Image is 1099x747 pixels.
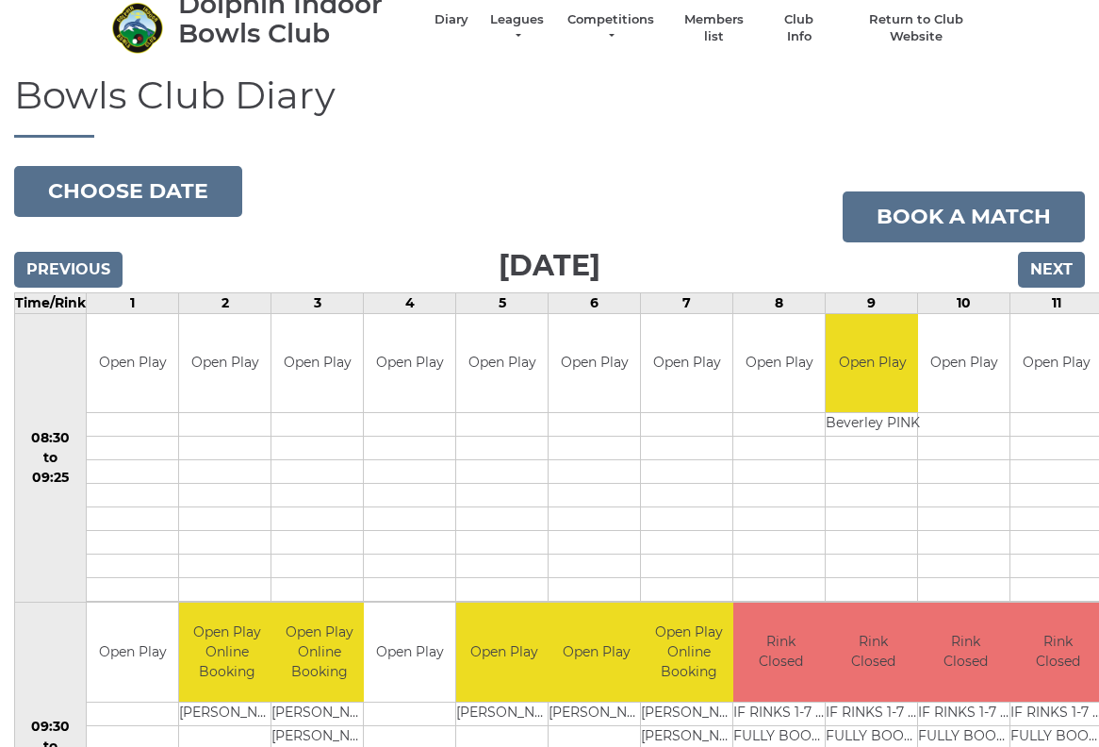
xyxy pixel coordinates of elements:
[826,413,920,437] td: Beverley PINK
[641,314,732,413] td: Open Play
[456,292,549,313] td: 5
[549,314,640,413] td: Open Play
[179,603,274,702] td: Open Play Online Booking
[674,11,752,45] a: Members list
[456,702,551,725] td: [PERSON_NAME]
[826,603,921,702] td: Rink Closed
[845,11,988,45] a: Return to Club Website
[641,292,733,313] td: 7
[826,292,918,313] td: 9
[87,603,178,702] td: Open Play
[87,292,179,313] td: 1
[14,75,1085,138] h1: Bowls Club Diary
[14,166,242,217] button: Choose date
[179,314,271,413] td: Open Play
[271,292,364,313] td: 3
[733,314,825,413] td: Open Play
[364,603,455,702] td: Open Play
[111,2,163,54] img: Dolphin Indoor Bowls Club
[456,314,548,413] td: Open Play
[641,702,736,725] td: [PERSON_NAME]
[733,292,826,313] td: 8
[549,603,644,702] td: Open Play
[826,314,920,413] td: Open Play
[487,11,547,45] a: Leagues
[14,252,123,288] input: Previous
[918,314,1009,413] td: Open Play
[843,191,1085,242] a: Book a match
[271,314,363,413] td: Open Play
[918,702,1013,725] td: IF RINKS 1-7 ARE
[549,292,641,313] td: 6
[364,314,455,413] td: Open Play
[549,702,644,725] td: [PERSON_NAME]
[772,11,827,45] a: Club Info
[364,292,456,313] td: 4
[179,702,274,725] td: [PERSON_NAME]
[918,292,1010,313] td: 10
[733,702,828,725] td: IF RINKS 1-7 ARE
[87,314,178,413] td: Open Play
[15,292,87,313] td: Time/Rink
[179,292,271,313] td: 2
[918,603,1013,702] td: Rink Closed
[1018,252,1085,288] input: Next
[435,11,468,28] a: Diary
[271,603,367,702] td: Open Play Online Booking
[733,603,828,702] td: Rink Closed
[271,702,367,725] td: [PERSON_NAME]
[456,603,551,702] td: Open Play
[566,11,656,45] a: Competitions
[15,313,87,603] td: 08:30 to 09:25
[641,603,736,702] td: Open Play Online Booking
[826,702,921,725] td: IF RINKS 1-7 ARE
